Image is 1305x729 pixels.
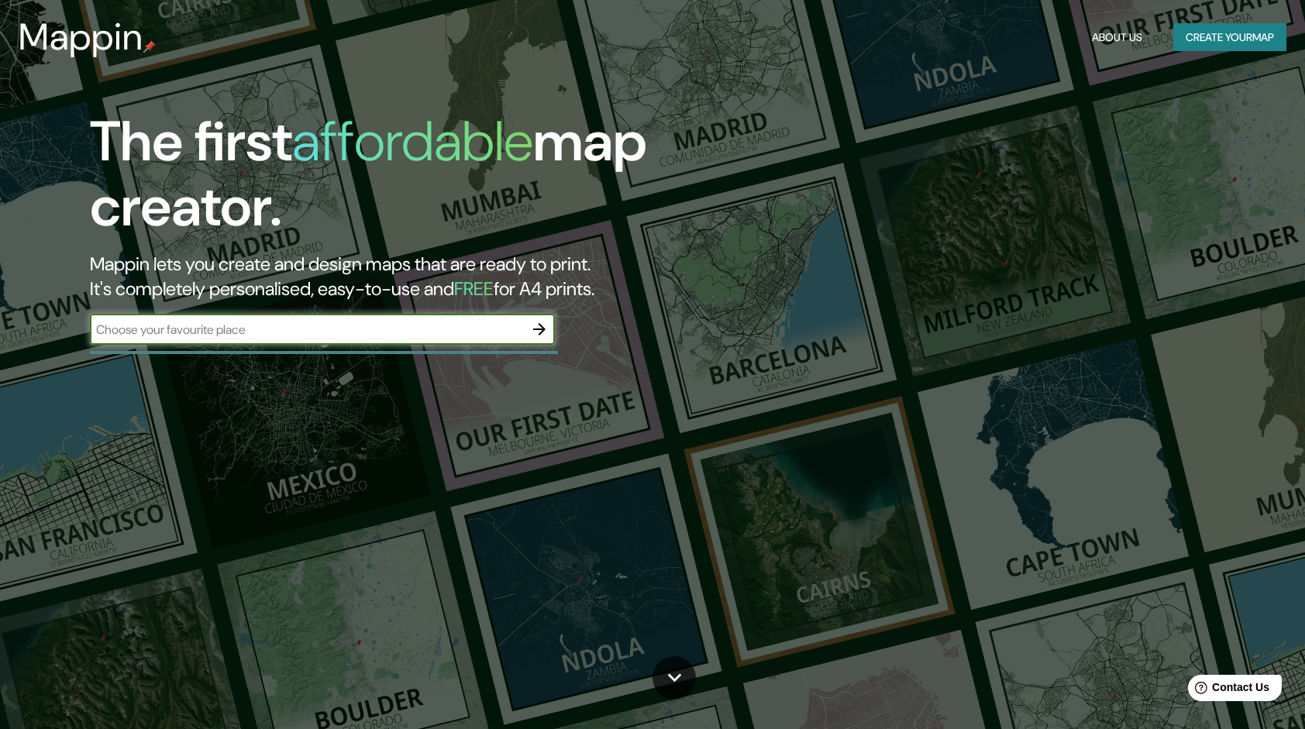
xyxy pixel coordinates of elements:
iframe: Help widget launcher [1167,669,1288,712]
h1: affordable [292,105,533,177]
input: Choose your favourite place [90,321,524,339]
img: mappin-pin [143,40,156,53]
h1: The first map creator. [90,109,742,252]
button: About Us [1086,23,1148,52]
h2: Mappin lets you create and design maps that are ready to print. It's completely personalised, eas... [90,252,742,301]
h5: FREE [454,277,494,301]
h3: Mappin [19,15,143,59]
button: Create yourmap [1173,23,1286,52]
